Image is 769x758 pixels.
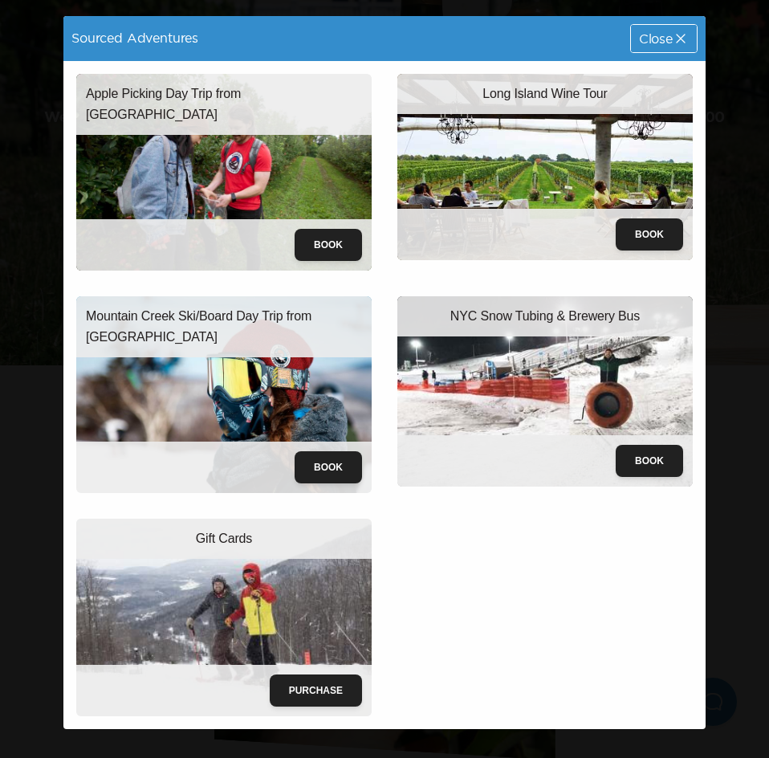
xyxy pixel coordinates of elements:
[616,218,683,251] button: Book
[482,84,608,104] p: Long Island Wine Tour
[639,32,673,45] span: Close
[76,519,372,715] img: giftcards.jpg
[76,74,372,271] img: apple_picking.jpeg
[295,229,362,261] button: Book
[63,22,206,54] div: Sourced Adventures
[450,306,640,327] p: NYC Snow Tubing & Brewery Bus
[76,296,372,493] img: mountain-creek-ski-trip.jpeg
[86,84,362,125] p: Apple Picking Day Trip from [GEOGRAPHIC_DATA]
[397,296,693,487] img: snowtubing-trip.jpeg
[397,74,693,260] img: wine-tour-trip.jpeg
[270,674,362,707] button: Purchase
[295,451,362,483] button: Book
[86,306,362,348] p: Mountain Creek Ski/Board Day Trip from [GEOGRAPHIC_DATA]
[196,528,252,549] p: Gift Cards
[616,445,683,477] button: Book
